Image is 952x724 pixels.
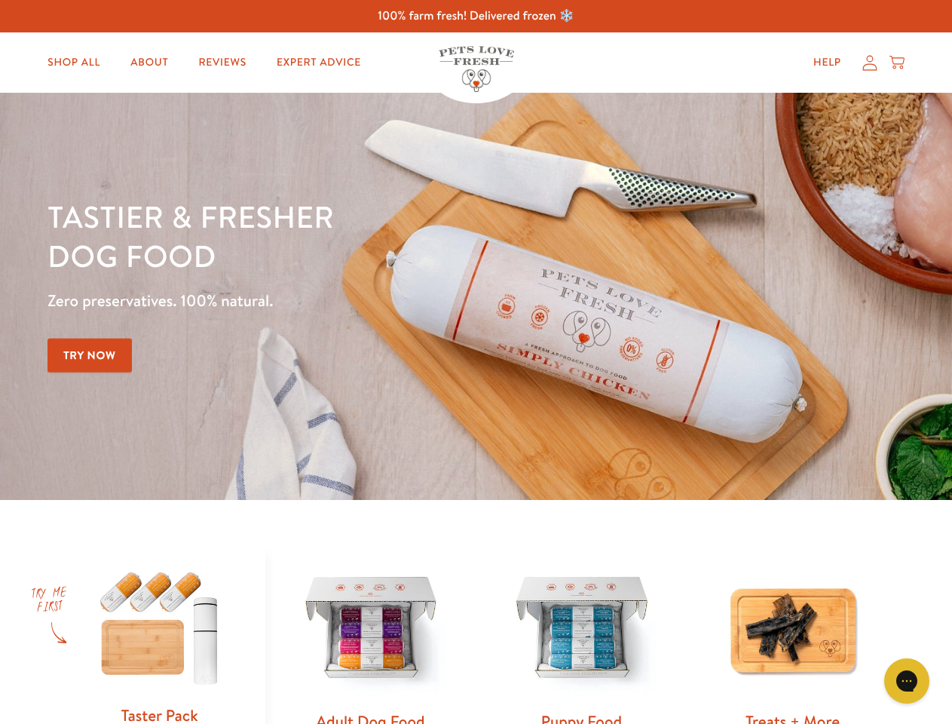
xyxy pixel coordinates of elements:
[118,48,180,78] a: About
[35,48,112,78] a: Shop All
[186,48,258,78] a: Reviews
[47,339,132,373] a: Try Now
[265,48,373,78] a: Expert Advice
[47,197,619,275] h1: Tastier & fresher dog food
[47,287,619,314] p: Zero preservatives. 100% natural.
[801,48,853,78] a: Help
[877,653,937,709] iframe: Gorgias live chat messenger
[439,46,514,92] img: Pets Love Fresh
